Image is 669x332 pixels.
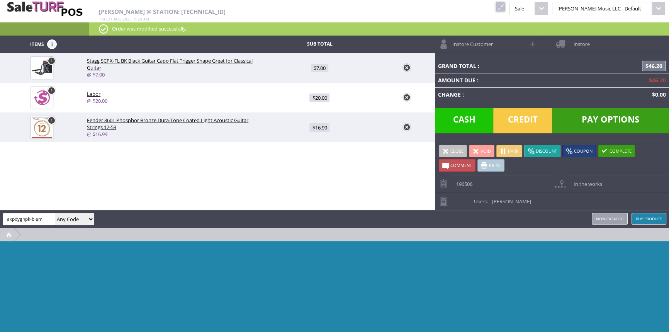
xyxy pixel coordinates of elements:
[524,145,560,157] a: Discount
[562,145,596,157] a: Coupon
[87,90,100,97] span: Labor
[122,16,132,22] span: 2025
[598,145,635,157] a: Complete
[99,16,107,22] span: Thu
[87,131,107,138] a: @ $16.99
[309,123,329,132] span: $16.99
[87,117,248,131] span: Fender 860L Phosphor Bronze Dura-Tone Coated Light Acoustic Guitar Strings 12-53
[477,159,504,172] a: Print
[569,36,589,48] span: instore
[3,213,55,225] input: Search
[261,39,378,49] td: Sub Total
[450,162,472,168] span: Comment
[99,24,659,33] p: Order was modified successfully.
[491,198,531,205] span: -[PERSON_NAME]
[143,16,149,22] span: am
[649,91,666,98] span: $0.00
[488,198,489,205] span: -
[452,175,472,187] span: 196506
[99,9,433,15] h2: [PERSON_NAME] @ Station: [TECHNICAL_ID]
[114,16,121,22] span: Aug
[311,64,328,72] span: $7.00
[309,94,329,102] span: $20.00
[469,145,494,157] a: Void
[435,87,575,102] td: Change :
[448,36,493,48] span: Instore Customer
[138,16,142,22] span: 29
[569,175,602,187] span: In the works
[48,116,56,124] a: 1
[87,97,107,104] a: @ $20.00
[439,145,467,157] a: Close
[496,145,522,157] a: Park
[87,71,105,78] a: @ $7.00
[134,16,136,22] span: 9
[493,108,552,133] span: Credit
[646,77,666,84] span: $46.20
[48,57,56,65] a: 1
[87,57,253,71] span: Stagg SCPX-FL BK Black Guitar Capo Flat Trigger Shape Great for Classical Guitar
[552,108,669,133] span: Pay Options
[108,16,112,22] span: 21
[99,16,149,22] span: , :
[47,39,57,49] span: 3
[435,73,575,87] td: Amount Due :
[509,2,535,15] span: Sale
[642,61,666,71] span: $46.20
[435,108,494,133] span: Cash
[48,87,56,95] a: 1
[435,59,575,73] td: Grand Total :
[592,213,628,225] a: Non-catalog
[632,213,666,225] a: Buy Product
[470,193,531,205] span: Users:
[552,2,652,15] span: [PERSON_NAME] Music LLC - Default
[30,39,44,48] span: Items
